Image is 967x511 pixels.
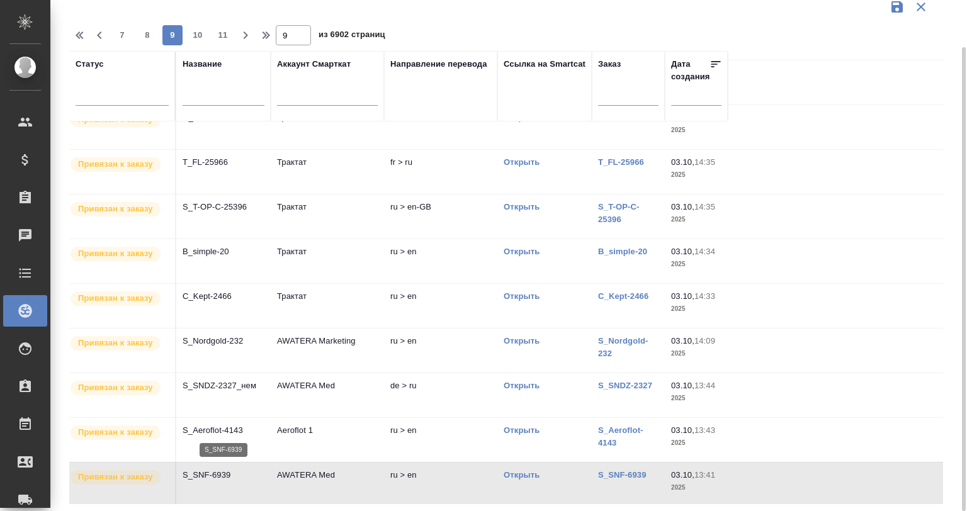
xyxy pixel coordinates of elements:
p: Привязан к заказу [78,471,153,483]
p: de > ru [390,379,491,392]
a: Открыть [504,381,540,390]
span: 10 [188,29,208,42]
p: ru > en [390,245,491,258]
p: Привязан к заказу [78,158,153,171]
a: Открыть [504,425,540,435]
p: S_T-OP-C-25396 [183,201,264,213]
p: S_SNF-6939 [183,469,264,481]
p: 03.10, [671,381,694,390]
p: 13:41 [694,470,715,480]
a: S_Nordgold-232 [598,336,648,358]
p: 03.10, [671,247,694,256]
button: 8 [137,25,157,45]
p: 14:35 [694,202,715,211]
span: 11 [213,29,233,42]
div: Название [183,58,222,70]
p: 2025 [671,347,721,360]
div: Заказ [598,58,621,70]
td: Трактат [271,105,384,149]
td: AWATERA Med [271,463,384,507]
p: Привязан к заказу [78,292,153,305]
a: Открыть [504,247,540,256]
p: fr > ru [390,156,491,169]
td: AWATERA Marketing [271,328,384,373]
p: 2025 [671,213,721,226]
a: S_Aeroflot-4143 [598,425,643,447]
p: 2025 [671,437,721,449]
a: Открыть [504,336,540,345]
div: Ссылка на Smartcat [504,58,585,70]
p: Привязан к заказу [78,337,153,349]
p: ru > en [390,469,491,481]
p: 2025 [671,303,721,315]
p: 13:43 [694,425,715,435]
td: Трактат [271,194,384,239]
span: 8 [137,29,157,42]
p: 03.10, [671,157,694,167]
p: B_simple-20 [183,245,264,258]
p: 2025 [671,124,721,137]
div: Направление перевода [390,58,487,70]
p: 14:35 [694,157,715,167]
td: AWATERA Med [271,373,384,417]
p: 14:37 [694,113,715,122]
a: D_NF-240 [598,113,636,122]
p: ru > en [390,335,491,347]
a: S_SNDZ-2327 [598,381,652,390]
p: 03.10, [671,202,694,211]
p: 03.10, [671,336,694,345]
td: Трактат [271,239,384,283]
a: Открыть [504,470,540,480]
div: Аккаунт Смарткат [277,58,351,70]
p: 03.10, [671,291,694,301]
p: S_Nordgold-232 [183,335,264,347]
a: S_SNF-6939 [598,470,647,480]
p: 14:34 [694,247,715,256]
p: S_SNDZ-2327_нем [183,379,264,392]
span: 7 [112,29,132,42]
p: Привязан к заказу [78,247,153,260]
p: Привязан к заказу [78,381,153,394]
p: 13:44 [694,381,715,390]
p: 03.10, [671,470,694,480]
a: B_simple-20 [598,247,647,256]
p: 03.10, [671,425,694,435]
a: Открыть [504,113,540,122]
p: ru > en-GB [390,201,491,213]
p: 14:33 [694,291,715,301]
a: C_Kept-2466 [598,291,648,301]
p: Привязан к заказу [78,426,153,439]
p: C_Kept-2466 [183,290,264,303]
a: S_T-OP-C-25396 [598,202,640,224]
p: S_Aeroflot-4143 [183,424,264,437]
td: Aeroflot 1 [271,418,384,462]
button: 7 [112,25,132,45]
p: 2025 [671,481,721,494]
p: 14:09 [694,336,715,345]
div: Дата создания [671,58,710,83]
p: 2025 [671,258,721,271]
button: 10 [188,25,208,45]
a: Открыть [504,157,540,167]
td: Трактат [271,284,384,328]
p: 2025 [671,392,721,405]
button: 11 [213,25,233,45]
p: Привязан к заказу [78,203,153,215]
a: T_FL-25966 [598,157,644,167]
p: T_FL-25966 [183,156,264,169]
p: ru > en [390,290,491,303]
p: 03.10, [671,113,694,122]
p: ru > en [390,424,491,437]
a: Открыть [504,202,540,211]
p: 2025 [671,169,721,181]
div: Статус [76,58,104,70]
a: Открыть [504,291,540,301]
span: из 6902 страниц [319,27,385,45]
td: Трактат [271,150,384,194]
